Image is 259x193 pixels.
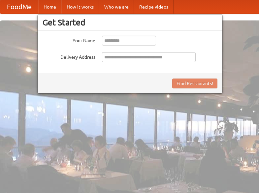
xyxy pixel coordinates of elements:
[172,79,217,88] button: Find Restaurants!
[0,0,38,14] a: FoodMe
[43,36,95,44] label: Your Name
[43,52,95,60] label: Delivery Address
[43,17,217,27] h3: Get Started
[134,0,174,14] a: Recipe videos
[61,0,99,14] a: How it works
[38,0,61,14] a: Home
[99,0,134,14] a: Who we are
